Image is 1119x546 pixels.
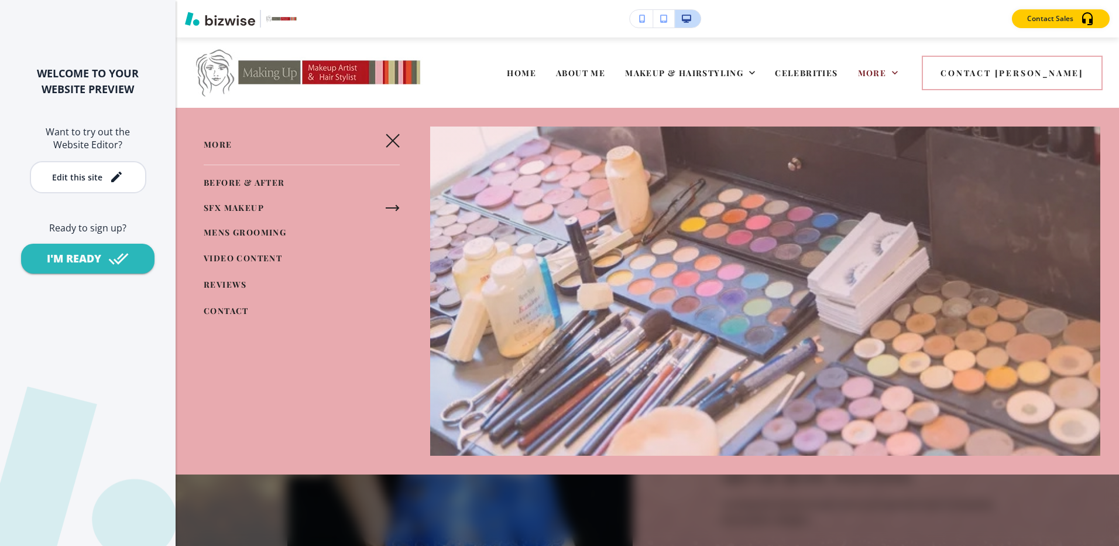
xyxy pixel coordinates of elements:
img: Doris Lew [193,47,425,97]
button: Contact [PERSON_NAME] [922,56,1103,90]
button: Edit this site [30,161,146,193]
p: Contact Sales [1027,13,1073,24]
span: REVIEWS [204,279,247,290]
img: Bizwise Logo [185,12,255,26]
span: MAKEUP & HAIRSTYLING [625,67,743,79]
button: Contact Sales [1012,9,1110,28]
img: Your Logo [266,15,297,22]
span: ABOUT ME [556,67,605,79]
h6: Want to try out the Website Editor? [19,125,157,152]
span: HOME [507,67,536,79]
div: Edit this site [52,173,102,182]
h2: WELCOME TO YOUR WEBSITE PREVIEW [19,66,157,97]
span: CONTACT [204,305,249,316]
span: VIDEO CONTENT [204,252,282,264]
span: SFX MAKEUP [204,202,264,213]
span: BEFORE & AFTER [204,177,285,188]
button: I'M READY [21,244,155,274]
span: CELEBRITIES [775,67,837,79]
h6: Ready to sign up? [19,221,157,234]
span: MENS GROOMING [204,227,286,238]
span: More [858,67,887,79]
span: More [204,139,232,150]
div: I'M READY [47,251,101,266]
